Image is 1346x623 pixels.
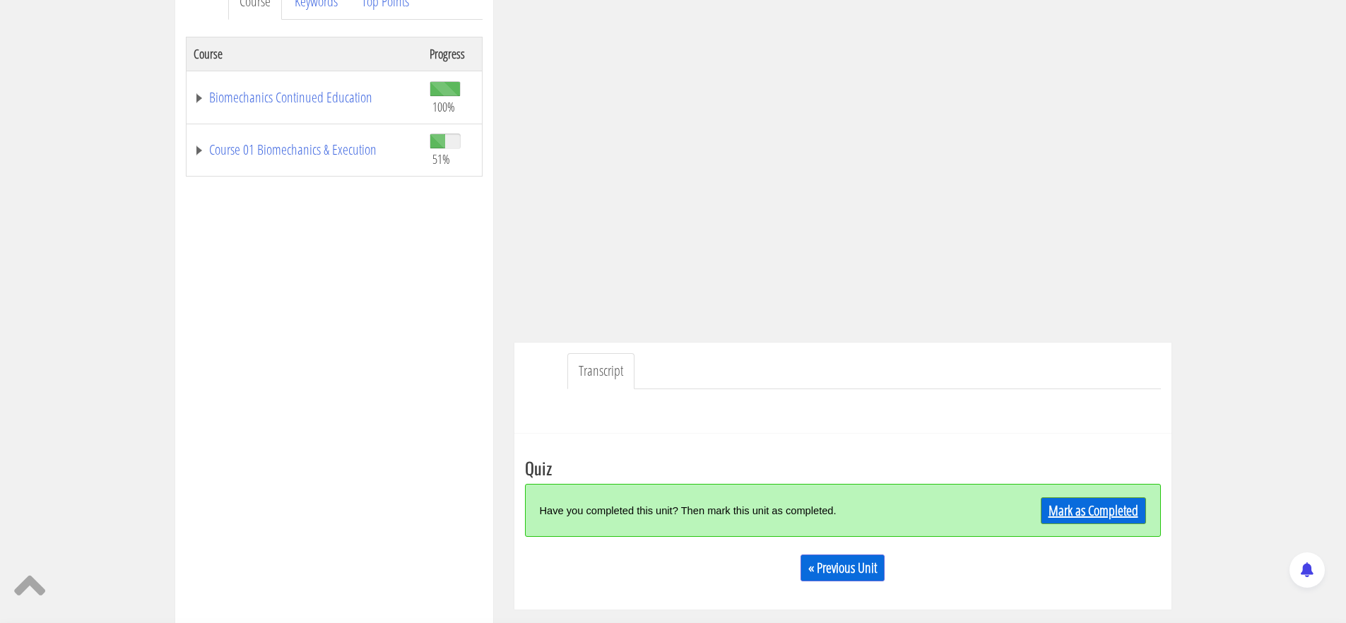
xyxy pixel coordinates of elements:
[525,458,1161,477] h3: Quiz
[801,554,885,581] a: « Previous Unit
[567,353,634,389] a: Transcript
[540,495,987,526] div: Have you completed this unit? Then mark this unit as completed.
[194,90,415,105] a: Biomechanics Continued Education
[432,151,450,167] span: 51%
[432,99,455,114] span: 100%
[194,143,415,157] a: Course 01 Biomechanics & Execution
[1041,497,1146,524] a: Mark as Completed
[423,37,482,71] th: Progress
[186,37,423,71] th: Course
